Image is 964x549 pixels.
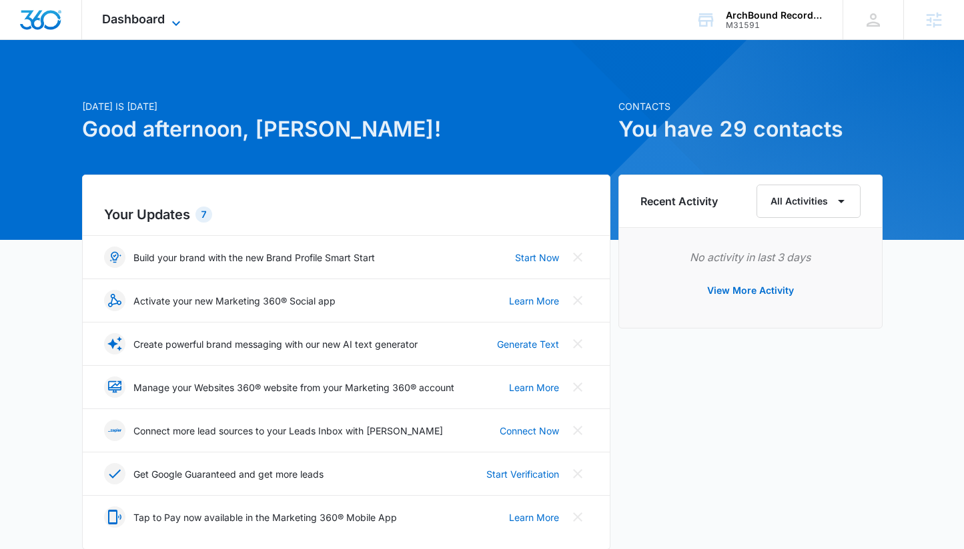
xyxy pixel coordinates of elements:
span: Dashboard [102,12,165,26]
button: View More Activity [694,274,807,306]
a: Learn More [509,294,559,308]
a: Start Verification [486,467,559,481]
p: Tap to Pay now available in the Marketing 360® Mobile App [133,510,397,524]
button: Close [567,247,588,268]
h2: Your Updates [104,205,588,225]
button: Close [567,333,588,354]
h1: Good afternoon, [PERSON_NAME]! [82,113,610,145]
button: Close [567,506,588,528]
p: Get Google Guaranteed and get more leads [133,467,324,481]
p: No activity in last 3 days [640,249,861,265]
button: Close [567,290,588,311]
p: Activate your new Marketing 360® Social app [133,294,336,308]
p: Contacts [618,99,883,113]
p: Create powerful brand messaging with our new AI text generator [133,337,418,351]
a: Start Now [515,251,559,265]
div: account name [726,10,823,21]
button: Close [567,376,588,398]
button: Close [567,420,588,441]
div: 7 [195,207,212,223]
button: Close [567,463,588,484]
button: All Activities [757,185,861,218]
p: Build your brand with the new Brand Profile Smart Start [133,251,375,265]
div: account id [726,21,823,30]
p: [DATE] is [DATE] [82,99,610,113]
p: Connect more lead sources to your Leads Inbox with [PERSON_NAME] [133,424,443,438]
h1: You have 29 contacts [618,113,883,145]
a: Generate Text [497,337,559,351]
a: Connect Now [500,424,559,438]
a: Learn More [509,510,559,524]
p: Manage your Websites 360® website from your Marketing 360® account [133,380,454,394]
h6: Recent Activity [640,193,718,209]
a: Learn More [509,380,559,394]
